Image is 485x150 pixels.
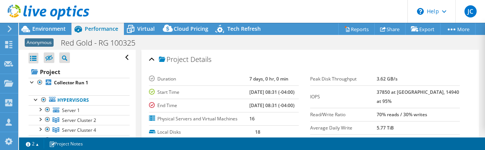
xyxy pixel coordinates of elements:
[85,25,118,32] span: Performance
[29,66,130,78] a: Project
[377,76,398,82] b: 3.62 GB/s
[21,139,44,148] a: 2
[149,102,250,109] label: End Time
[249,76,288,82] b: 7 days, 0 hr, 0 min
[310,124,377,132] label: Average Daily Write
[249,115,255,122] b: 16
[149,128,255,136] label: Local Disks
[464,5,477,17] span: JC
[417,8,424,15] svg: \n
[227,25,261,32] span: Tech Refresh
[149,115,250,123] label: Physical Servers and Virtual Machines
[32,25,66,32] span: Environment
[405,23,441,35] a: Export
[377,125,394,131] b: 5.77 TiB
[377,89,459,104] b: 37850 at [GEOGRAPHIC_DATA], 14940 at 95%
[29,105,130,115] a: Server 1
[29,125,130,135] a: Server Cluster 4
[190,55,211,64] span: Details
[29,135,130,145] a: Server Cluster 6
[57,39,147,47] h1: Red Gold - RG 100325
[149,88,250,96] label: Start Time
[377,111,427,118] b: 70% reads / 30% writes
[62,117,96,123] span: Server Cluster 2
[174,25,208,32] span: Cloud Pricing
[29,78,130,88] a: Collector Run 1
[62,137,96,143] span: Server Cluster 6
[62,107,80,114] span: Server 1
[159,56,189,63] span: Project
[249,102,295,109] b: [DATE] 08:31 (-04:00)
[149,75,250,83] label: Duration
[310,93,377,101] label: IOPS
[249,89,295,95] b: [DATE] 08:31 (-04:00)
[29,95,130,105] a: Hypervisors
[374,23,406,35] a: Share
[54,79,88,86] b: Collector Run 1
[29,115,130,125] a: Server Cluster 2
[255,129,260,135] b: 18
[310,111,377,118] label: Read/Write Ratio
[137,25,155,32] span: Virtual
[338,23,375,35] a: Reports
[310,75,377,83] label: Peak Disk Throughput
[440,23,475,35] a: More
[62,127,96,133] span: Server Cluster 4
[25,38,54,47] span: Anonymous
[44,139,88,148] a: Project Notes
